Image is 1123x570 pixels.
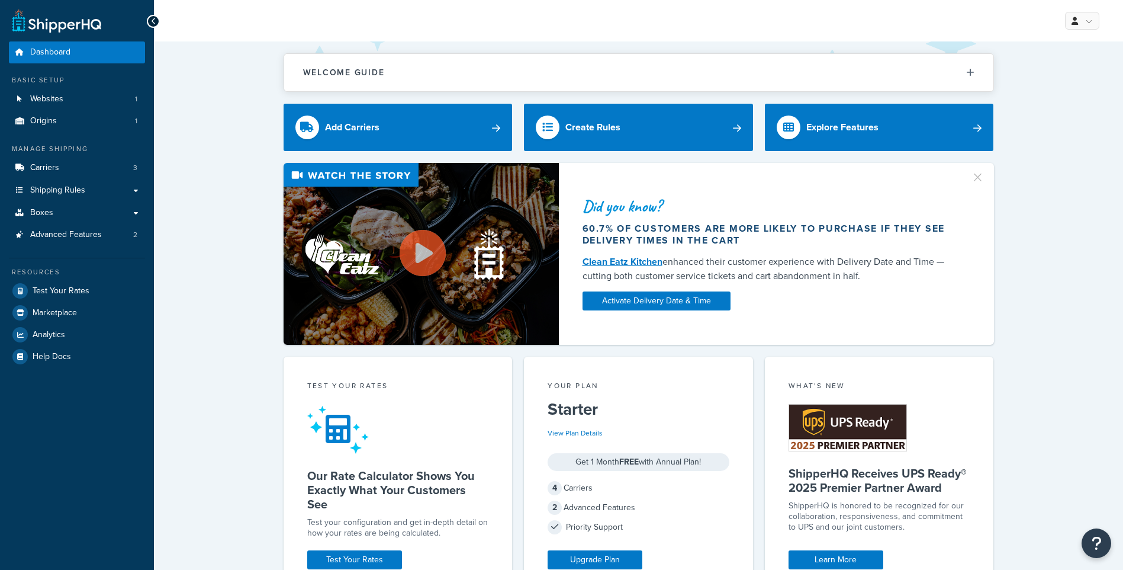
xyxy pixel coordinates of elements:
a: Websites1 [9,88,145,110]
div: Test your rates [307,380,489,394]
div: Manage Shipping [9,144,145,154]
div: Create Rules [565,119,620,136]
button: Welcome Guide [284,54,993,91]
div: Advanced Features [548,499,729,516]
a: Boxes [9,202,145,224]
a: Test Your Rates [9,280,145,302]
a: Create Rules [524,104,753,151]
div: Your Plan [548,380,729,394]
li: Origins [9,110,145,132]
span: Websites [30,94,63,104]
strong: FREE [619,456,639,468]
span: Test Your Rates [33,286,89,296]
span: Boxes [30,208,53,218]
div: Basic Setup [9,75,145,85]
span: 3 [133,163,137,173]
a: Upgrade Plan [548,550,642,569]
span: Help Docs [33,352,71,362]
a: Marketplace [9,302,145,324]
a: Explore Features [765,104,994,151]
a: Carriers3 [9,157,145,179]
div: Priority Support [548,519,729,536]
h2: Welcome Guide [303,68,385,77]
div: Test your configuration and get in-depth detail on how your rates are being calculated. [307,517,489,539]
p: ShipperHQ is honored to be recognized for our collaboration, responsiveness, and commitment to UP... [789,501,970,533]
a: Help Docs [9,346,145,367]
span: 4 [548,481,562,495]
li: Advanced Features [9,224,145,246]
span: Carriers [30,163,59,173]
span: Origins [30,116,57,126]
h5: ShipperHQ Receives UPS Ready® 2025 Premier Partner Award [789,466,970,495]
h5: Starter [548,400,729,419]
img: Video thumbnail [284,163,559,345]
button: Open Resource Center [1082,529,1111,558]
span: Advanced Features [30,230,102,240]
span: 2 [548,501,562,515]
a: Dashboard [9,41,145,63]
a: Learn More [789,550,883,569]
a: Origins1 [9,110,145,132]
div: enhanced their customer experience with Delivery Date and Time — cutting both customer service ti... [583,255,957,283]
a: View Plan Details [548,428,603,438]
div: Explore Features [806,119,879,136]
div: 60.7% of customers are more likely to purchase if they see delivery times in the cart [583,223,957,246]
li: Websites [9,88,145,110]
div: Carriers [548,480,729,497]
a: Clean Eatz Kitchen [583,255,662,268]
div: Resources [9,267,145,277]
span: 2 [133,230,137,240]
span: 1 [135,94,137,104]
span: 1 [135,116,137,126]
div: Did you know? [583,198,957,214]
a: Test Your Rates [307,550,402,569]
span: Shipping Rules [30,185,85,196]
div: What's New [789,380,970,394]
div: Add Carriers [325,119,379,136]
h5: Our Rate Calculator Shows You Exactly What Your Customers See [307,469,489,511]
span: Analytics [33,330,65,340]
a: Analytics [9,324,145,345]
li: Carriers [9,157,145,179]
span: Dashboard [30,47,70,57]
div: Get 1 Month with Annual Plan! [548,453,729,471]
span: Marketplace [33,308,77,318]
a: Shipping Rules [9,180,145,201]
a: Advanced Features2 [9,224,145,246]
a: Activate Delivery Date & Time [583,292,731,310]
a: Add Carriers [284,104,513,151]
